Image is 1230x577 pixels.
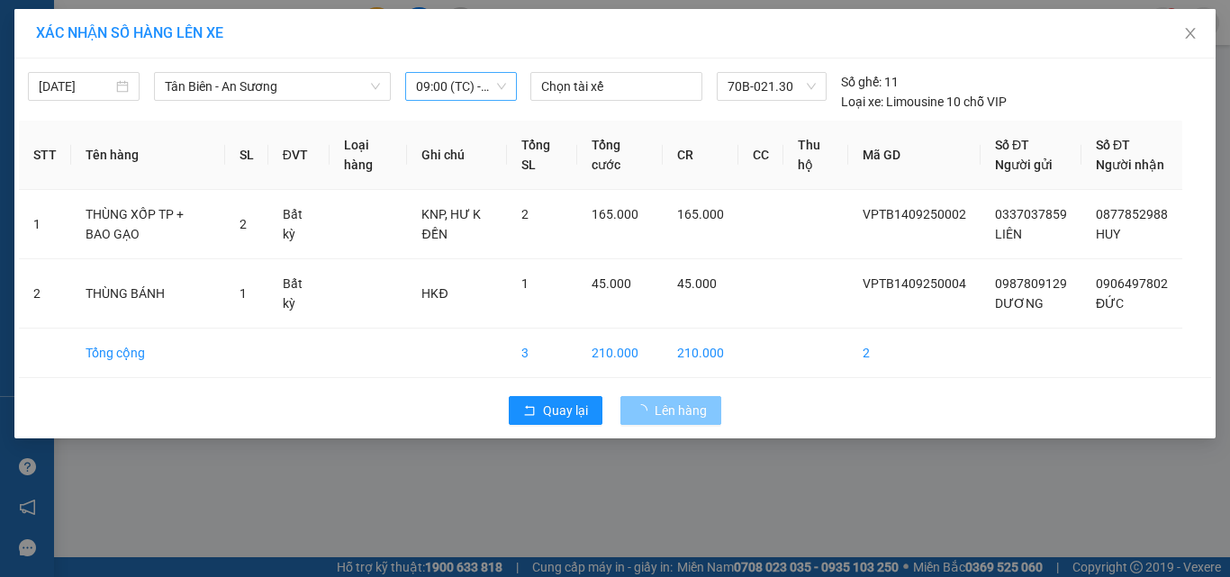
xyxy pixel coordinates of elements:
[677,276,717,291] span: 45.000
[521,276,529,291] span: 1
[142,10,247,25] strong: ĐỒNG PHƯỚC
[1096,158,1164,172] span: Người nhận
[142,54,248,77] span: 01 Võ Văn Truyện, KP.1, Phường 2
[19,121,71,190] th: STT
[521,207,529,221] span: 2
[507,121,577,190] th: Tổng SL
[1096,276,1168,291] span: 0906497802
[592,207,638,221] span: 165.000
[71,259,225,329] td: THÙNG BÁNH
[592,276,631,291] span: 45.000
[142,80,221,91] span: Hotline: 19001152
[783,121,848,190] th: Thu hộ
[1183,26,1198,41] span: close
[71,121,225,190] th: Tên hàng
[240,217,247,231] span: 2
[39,77,113,96] input: 14/09/2025
[728,73,816,100] span: 70B-021.30
[165,73,380,100] span: Tân Biên - An Sương
[240,286,247,301] span: 1
[1165,9,1216,59] button: Close
[995,207,1067,221] span: 0337037859
[577,121,663,190] th: Tổng cước
[40,131,110,141] span: 08:48:28 [DATE]
[509,396,602,425] button: rollbackQuay lại
[1096,296,1124,311] span: ĐỨC
[268,121,330,190] th: ĐVT
[995,276,1067,291] span: 0987809129
[863,207,966,221] span: VPTB1409250002
[848,121,981,190] th: Mã GD
[848,329,981,378] td: 2
[995,227,1022,241] span: LIÊN
[663,121,738,190] th: CR
[36,24,223,41] span: XÁC NHẬN SỐ HÀNG LÊN XE
[841,72,899,92] div: 11
[507,329,577,378] td: 3
[738,121,783,190] th: CC
[655,401,707,420] span: Lên hàng
[421,286,448,301] span: HKĐ
[577,329,663,378] td: 210.000
[19,259,71,329] td: 2
[5,116,188,127] span: [PERSON_NAME]:
[19,190,71,259] td: 1
[407,121,507,190] th: Ghi chú
[1096,227,1120,241] span: HUY
[543,401,588,420] span: Quay lại
[416,73,506,100] span: 09:00 (TC) - 70B-021.30
[841,92,883,112] span: Loại xe:
[268,259,330,329] td: Bất kỳ
[620,396,721,425] button: Lên hàng
[663,329,738,378] td: 210.000
[71,190,225,259] td: THÙNG XỐP TP + BAO GẠO
[995,138,1029,152] span: Số ĐT
[330,121,408,190] th: Loại hàng
[225,121,268,190] th: SL
[523,404,536,419] span: rollback
[142,29,242,51] span: Bến xe [GEOGRAPHIC_DATA]
[841,92,1007,112] div: Limousine 10 chỗ VIP
[863,276,966,291] span: VPTB1409250004
[90,114,189,128] span: VPTB1409250004
[268,190,330,259] td: Bất kỳ
[370,81,381,92] span: down
[635,404,655,417] span: loading
[995,158,1053,172] span: Người gửi
[5,131,110,141] span: In ngày:
[677,207,724,221] span: 165.000
[6,11,86,90] img: logo
[71,329,225,378] td: Tổng cộng
[995,296,1044,311] span: DƯƠNG
[1096,207,1168,221] span: 0877852988
[421,207,481,241] span: KNP, HƯ K ĐỀN
[1096,138,1130,152] span: Số ĐT
[49,97,221,112] span: -----------------------------------------
[841,72,882,92] span: Số ghế:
